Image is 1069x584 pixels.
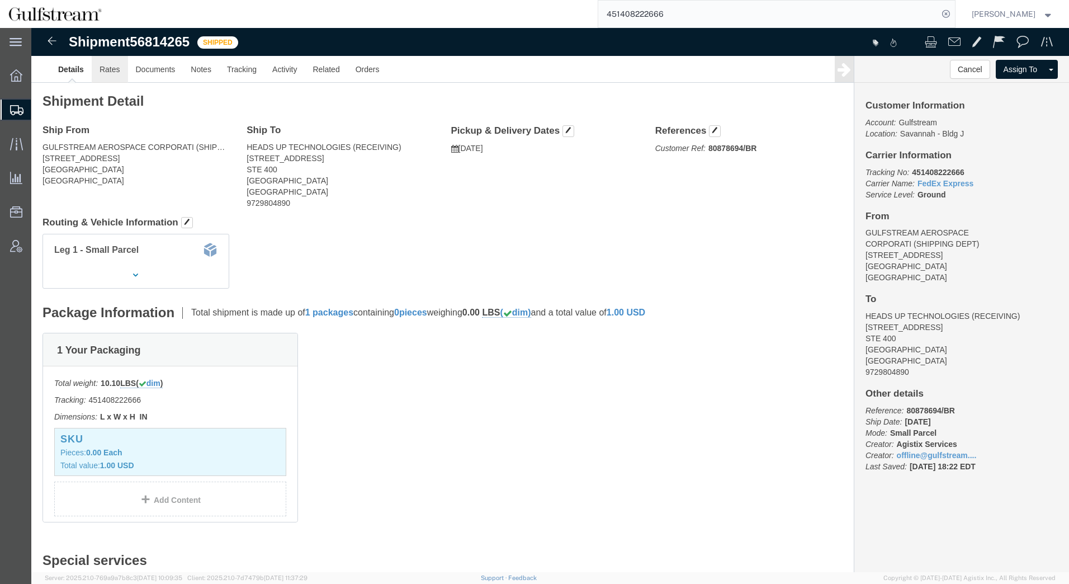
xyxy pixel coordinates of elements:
[187,574,308,581] span: Client: 2025.21.0-7d7479b
[481,574,509,581] a: Support
[137,574,182,581] span: [DATE] 10:09:35
[971,7,1054,21] button: [PERSON_NAME]
[31,28,1069,572] iframe: FS Legacy Container
[264,574,308,581] span: [DATE] 11:37:29
[598,1,938,27] input: Search for shipment number, reference number
[883,573,1056,583] span: Copyright © [DATE]-[DATE] Agistix Inc., All Rights Reserved
[45,574,182,581] span: Server: 2025.21.0-769a9a7b8c3
[972,8,1035,20] span: Kimberly Printup
[8,6,102,22] img: logo
[508,574,537,581] a: Feedback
